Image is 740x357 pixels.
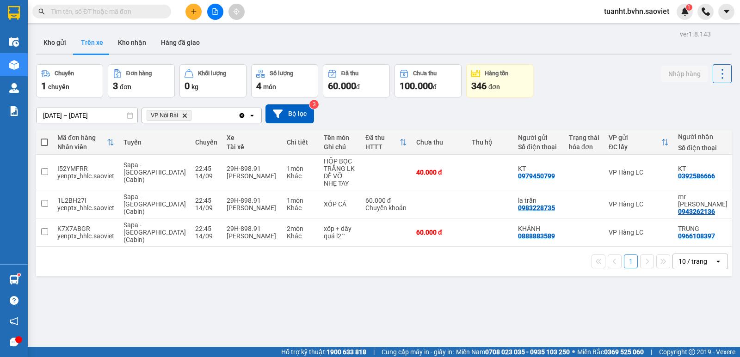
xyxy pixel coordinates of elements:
div: 1L2BH27I [57,197,114,204]
div: K7X7ABGR [57,225,114,232]
span: Cung cấp máy in - giấy in: [382,347,454,357]
span: copyright [689,349,695,355]
img: warehouse-icon [9,83,19,93]
div: 0392586666 [678,172,715,180]
button: caret-down [718,4,734,20]
div: VP Hàng LC [609,169,669,176]
th: Toggle SortBy [361,130,412,155]
div: 40.000 đ [416,169,462,176]
button: Số lượng4món [251,64,318,97]
div: VP Hàng LC [609,200,669,208]
div: VP Hàng LC [609,229,669,236]
div: 29H-898.91 [227,165,277,172]
div: Số lượng [270,70,293,77]
button: Chuyến1chuyến [36,64,103,97]
div: ĐC lấy [609,143,661,151]
input: Selected VP Nội Bài. [193,111,194,120]
div: 60.000 đ [416,229,462,236]
strong: 1900 633 818 [327,348,366,356]
div: Số điện thoại [518,143,560,151]
svg: Delete [182,113,187,118]
span: 3 [113,80,118,91]
div: yenptx_hhlc.saoviet [57,172,114,180]
div: Khác [287,204,314,212]
div: Trạng thái [569,134,599,141]
span: chuyến [48,83,69,91]
button: plus [185,4,202,20]
span: Hỗ trợ kỹ thuật: [281,347,366,357]
svg: open [715,258,722,265]
span: đơn [120,83,131,91]
img: icon-new-feature [681,7,689,16]
div: yenptx_hhlc.saoviet [57,232,114,240]
div: Nhân viên [57,143,107,151]
div: 10 / trang [678,257,707,266]
button: 1 [624,254,638,268]
sup: 3 [309,100,319,109]
sup: 1 [18,273,20,276]
button: Đơn hàng3đơn [108,64,175,97]
div: Đơn hàng [126,70,152,77]
span: đơn [488,83,500,91]
button: Nhập hàng [661,66,708,82]
span: 0 [185,80,190,91]
div: Chuyến [195,139,217,146]
span: message [10,338,18,346]
div: XỐP CÁ [324,200,356,208]
span: | [373,347,375,357]
div: 0979450799 [518,172,555,180]
span: 100.000 [400,80,433,91]
div: 2 món [287,225,314,232]
div: Đã thu [365,134,400,141]
div: TRUNG [678,225,728,232]
div: KT [518,165,560,172]
span: notification [10,317,18,326]
div: Số điện thoại [678,144,728,151]
span: tuanht.bvhn.saoviet [597,6,677,17]
div: Đã thu [341,70,358,77]
div: [PERSON_NAME] [227,204,277,212]
img: warehouse-icon [9,37,19,47]
span: Miền Nam [456,347,570,357]
div: [PERSON_NAME] [227,232,277,240]
span: 60.000 [328,80,356,91]
div: 1 món [287,165,314,172]
div: Xe [227,134,277,141]
span: plus [191,8,197,15]
div: HTTT [365,143,400,151]
span: file-add [212,8,218,15]
button: Hàng đã giao [154,31,207,54]
span: kg [191,83,198,91]
div: 1 món [287,197,314,204]
div: 14/09 [195,172,217,180]
input: Select a date range. [37,108,137,123]
div: 60.000 đ [365,197,407,204]
span: đ [356,83,360,91]
svg: Clear all [238,112,246,119]
button: Kho nhận [111,31,154,54]
span: 346 [471,80,487,91]
div: KT [678,165,728,172]
span: VP Nội Bài [151,112,178,119]
div: la trần [518,197,560,204]
span: caret-down [722,7,731,16]
div: 14/09 [195,232,217,240]
div: ver 1.8.143 [680,29,711,39]
button: Trên xe [74,31,111,54]
div: DỄ VỠ NHẸ TAY [324,172,356,187]
div: Tài xế [227,143,277,151]
div: Khác [287,172,314,180]
button: Chưa thu100.000đ [395,64,462,97]
div: Người nhận [678,133,728,140]
img: logo-vxr [8,6,20,20]
div: [PERSON_NAME] [227,172,277,180]
div: Chuyến [55,70,74,77]
span: Miền Bắc [577,347,644,357]
div: Chuyển khoản [365,204,407,212]
div: Chi tiết [287,139,314,146]
img: warehouse-icon [9,275,19,284]
span: món [263,83,276,91]
span: 4 [256,80,261,91]
div: 0888883589 [518,232,555,240]
div: 0966108397 [678,232,715,240]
